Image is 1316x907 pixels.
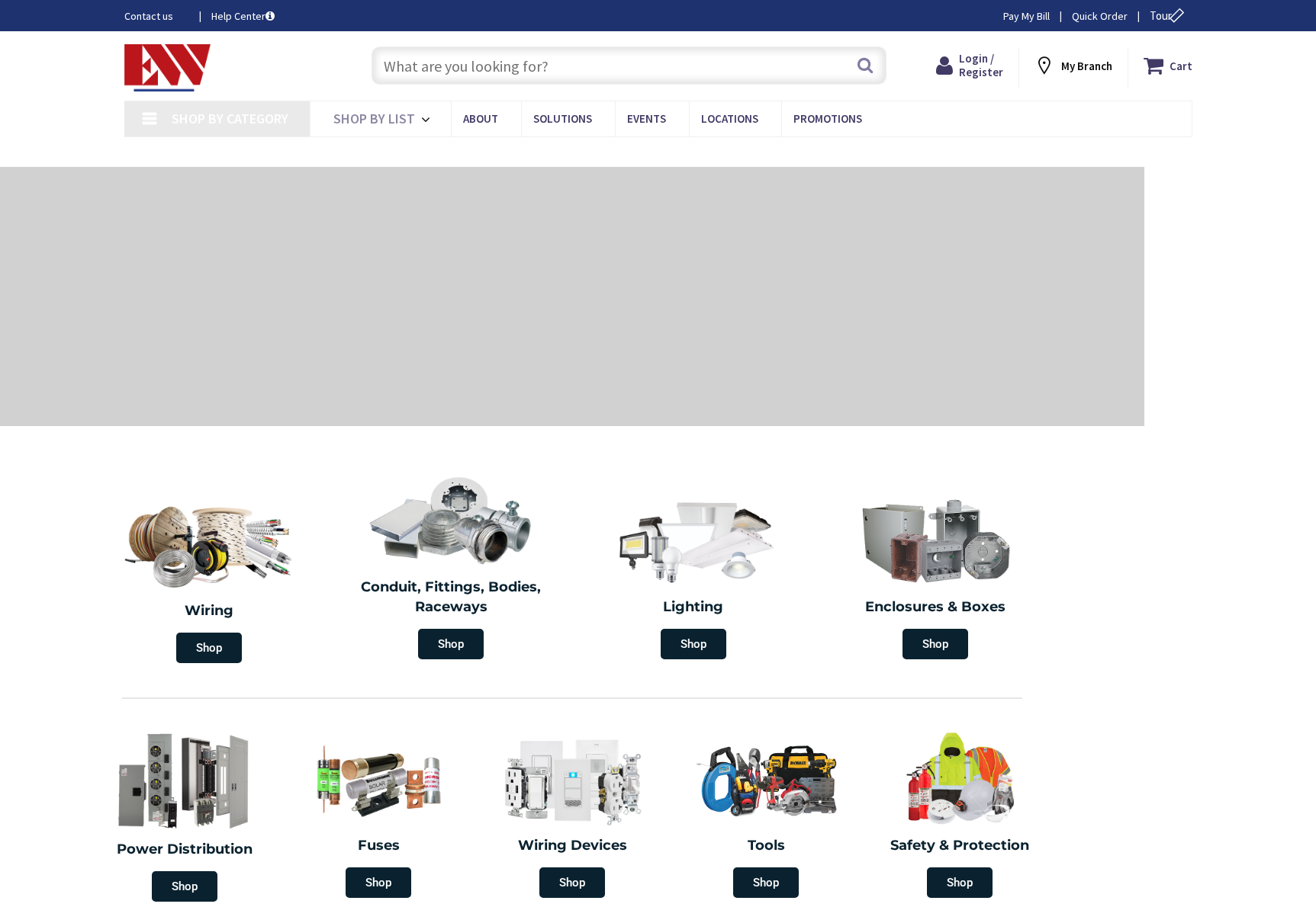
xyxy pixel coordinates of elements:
a: Wiring Devices Shop [479,722,665,905]
a: Quick Order [1072,8,1128,24]
a: Safety & Protection Shop [867,722,1053,905]
a: Cart [1144,52,1192,79]
span: Login / Register [959,51,1003,79]
a: Tools Shop [673,722,859,905]
h2: Wiring [95,601,323,621]
img: Electrical Wholesalers, Inc. [124,44,211,91]
div: My Branch [1034,52,1112,79]
a: Fuses Shop [285,722,471,905]
h2: Power Distribution [95,840,274,860]
h2: Wiring Devices [487,836,658,856]
strong: My Branch [1061,59,1112,73]
span: Shop [176,633,242,663]
span: Shop [661,629,726,659]
input: What are you looking for? [372,46,886,85]
a: Enclosures & Boxes Shop [819,488,1054,667]
span: Shop By Category [172,110,288,127]
h2: Safety & Protection [874,836,1045,856]
span: Shop [539,867,605,898]
a: Pay My Bill [1003,8,1050,24]
h2: Fuses [293,836,464,856]
h2: Conduit, Fittings, Bodies, Raceways [342,578,561,617]
span: Solutions [533,111,592,126]
span: Promotions [793,111,862,126]
span: Shop [733,867,799,898]
span: Shop [927,867,993,898]
a: Login / Register [936,52,1003,79]
span: Shop [418,629,484,659]
h2: Lighting [584,598,803,617]
span: Shop [346,867,411,898]
a: Wiring Shop [88,488,330,671]
span: Events [627,111,666,126]
h2: Tools [681,836,851,856]
a: Contact us [124,8,187,24]
h2: Enclosures & Boxes [826,598,1046,617]
span: Tour [1150,8,1189,23]
span: Shop [903,629,968,659]
span: Shop By List [333,110,415,127]
a: Help Center [211,8,275,24]
span: Shop [152,871,217,902]
strong: Cart [1170,52,1192,79]
span: About [463,111,498,126]
a: Lighting Shop [576,488,811,667]
a: Conduit, Fittings, Bodies, Raceways Shop [334,468,569,667]
span: Locations [701,111,758,126]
